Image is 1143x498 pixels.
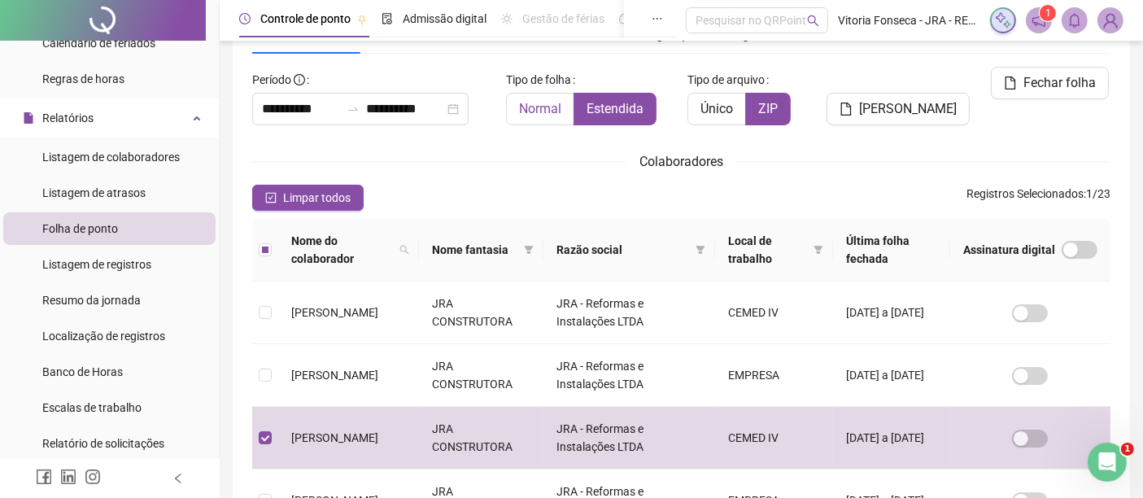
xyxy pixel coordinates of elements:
button: Limpar todos [252,185,364,211]
span: file [1004,76,1017,90]
span: Estendida [587,101,643,116]
td: CEMED IV [715,282,832,344]
span: Calendário de feriados [42,37,155,50]
span: filter [810,229,827,271]
span: to [347,103,360,116]
span: facebook [36,469,52,485]
td: [DATE] a [DATE] [833,344,950,407]
span: filter [521,238,537,262]
span: Único [700,101,733,116]
sup: 1 [1040,5,1056,21]
span: Regras de horas [42,72,124,85]
span: linkedin [60,469,76,485]
span: dashboard [619,13,630,24]
span: Vitoria Fonseca - JRA - REFORMAS E INSTALAÇÕES LTDA [838,11,980,29]
span: notification [1032,13,1046,28]
span: info-circle [294,74,305,85]
img: 71937 [1098,8,1123,33]
span: [PERSON_NAME] [291,306,378,319]
td: JRA - Reformas e Instalações LTDA [543,344,716,407]
span: 1 [1045,7,1051,19]
span: Controle de ponto [260,12,351,25]
span: Folha de ponto [42,222,118,235]
span: Período [252,73,291,86]
span: Tipo de folha [506,71,571,89]
td: JRA - Reformas e Instalações LTDA [543,407,716,470]
th: Última folha fechada [833,219,950,282]
span: pushpin [357,15,367,24]
span: sun [501,13,513,24]
button: [PERSON_NAME] [827,93,970,125]
span: Banco de Horas [42,365,123,378]
span: search [396,229,412,271]
span: Nome fantasia [432,241,517,259]
span: search [807,15,819,27]
span: Listagem de colaboradores [42,151,180,164]
span: swap-right [347,103,360,116]
span: instagram [85,469,101,485]
span: Localização de registros [42,330,165,343]
span: [PERSON_NAME] [859,99,957,119]
span: 1 [1121,443,1134,456]
span: Local de trabalho [728,232,806,268]
button: Fechar folha [991,67,1109,99]
span: Relatório de solicitações [42,437,164,450]
span: Listagem de atrasos [42,186,146,199]
td: EMPRESA [715,344,832,407]
span: ellipsis [652,13,663,24]
span: Escalas de trabalho [42,401,142,414]
span: file [840,103,853,116]
span: file [23,112,34,124]
span: search [399,245,409,255]
span: : 1 / 23 [966,185,1110,211]
span: ZIP [758,101,778,116]
td: [DATE] a [DATE] [833,282,950,344]
span: Registros Selecionados [966,187,1084,200]
td: JRA CONSTRUTORA [419,344,543,407]
td: JRA CONSTRUTORA [419,407,543,470]
span: Listagem de registros [42,258,151,271]
span: file-done [382,13,393,24]
span: clock-circle [239,13,251,24]
span: [PERSON_NAME] [291,431,378,444]
td: [DATE] a [DATE] [833,407,950,470]
td: JRA CONSTRUTORA [419,282,543,344]
span: bell [1067,13,1082,28]
span: filter [814,245,823,255]
span: Normal [519,101,561,116]
span: Razão social [556,241,690,259]
span: Assinatura digital [963,241,1055,259]
td: CEMED IV [715,407,832,470]
span: check-square [265,192,277,203]
span: Colaboradores [639,154,723,169]
span: Nome do colaborador [291,232,393,268]
span: [PERSON_NAME] [291,369,378,382]
span: Tipo de arquivo [687,71,765,89]
span: Resumo da jornada [42,294,141,307]
img: sparkle-icon.fc2bf0ac1784a2077858766a79e2daf3.svg [994,11,1012,29]
span: filter [696,245,705,255]
td: JRA - Reformas e Instalações LTDA [543,282,716,344]
span: Relatórios [42,111,94,124]
span: Limpar todos [283,189,351,207]
span: filter [524,245,534,255]
span: Gestão de férias [522,12,604,25]
span: filter [692,238,709,262]
iframe: Intercom live chat [1088,443,1127,482]
span: Admissão digital [403,12,486,25]
span: Fechar folha [1023,73,1096,93]
span: left [172,473,184,484]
